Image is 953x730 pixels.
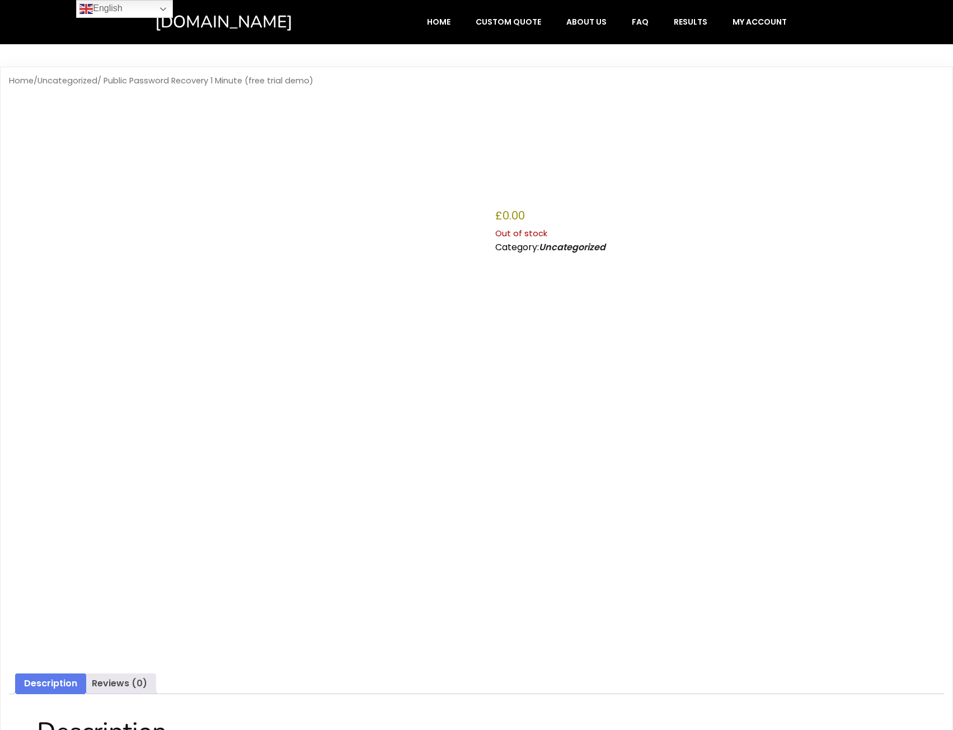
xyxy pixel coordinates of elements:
[415,11,462,32] a: Home
[495,113,944,200] h1: Public Password Recovery 1 Minute (free trial demo)
[92,673,147,694] a: Reviews (0)
[464,11,553,32] a: Custom Quote
[495,208,525,223] bdi: 0.00
[24,673,77,694] a: Description
[733,17,787,27] span: My account
[539,241,605,254] a: Uncategorized
[155,11,340,33] a: [DOMAIN_NAME]
[632,17,649,27] span: FAQ
[555,11,618,32] a: About Us
[620,11,660,32] a: FAQ
[662,11,719,32] a: Results
[9,75,34,86] a: Home
[427,17,450,27] span: Home
[566,17,607,27] span: About Us
[476,17,541,27] span: Custom Quote
[721,11,799,32] a: My account
[9,76,944,86] nav: Breadcrumb
[79,2,93,16] img: en
[495,226,944,241] p: Out of stock
[37,75,97,86] a: Uncategorized
[495,241,605,254] span: Category:
[495,208,503,223] span: £
[674,17,707,27] span: Results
